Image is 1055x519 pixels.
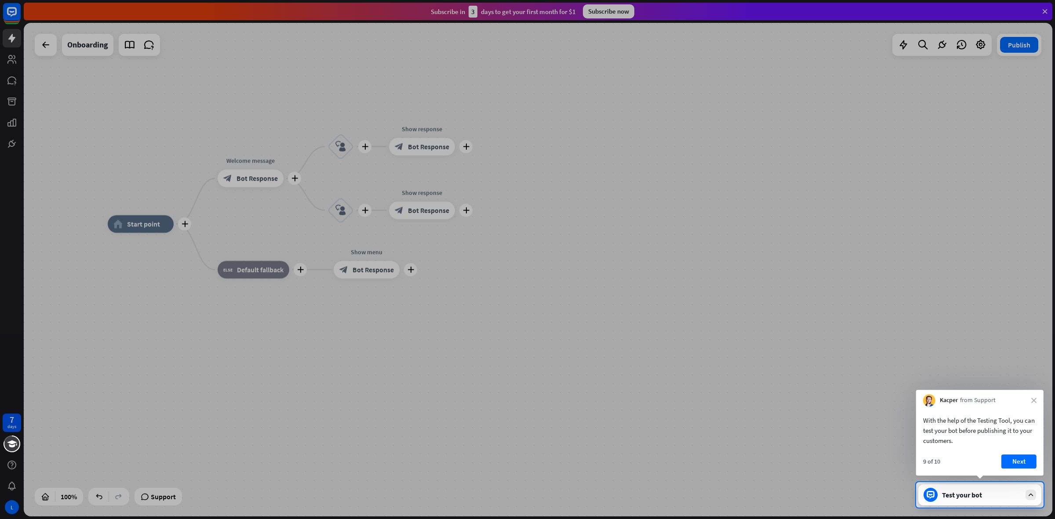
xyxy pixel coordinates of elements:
[1001,454,1037,468] button: Next
[940,396,958,405] span: Kacper
[923,457,940,465] div: 9 of 10
[923,415,1037,446] div: With the help of the Testing Tool, you can test your bot before publishing it to your customers.
[7,4,33,30] button: Open LiveChat chat widget
[1031,398,1037,403] i: close
[942,490,1021,499] div: Test your bot
[960,396,996,405] span: from Support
